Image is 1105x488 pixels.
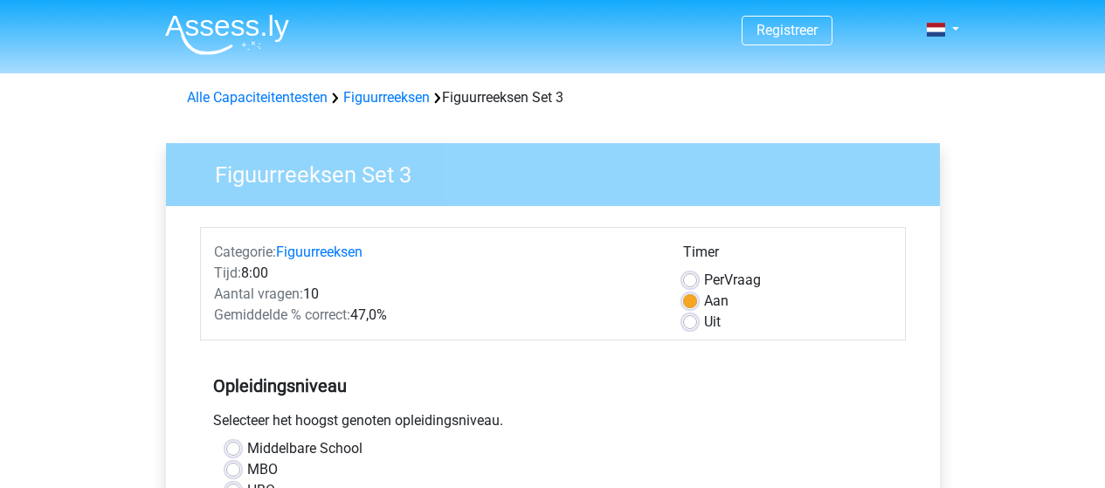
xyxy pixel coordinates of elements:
div: Selecteer het hoogst genoten opleidingsniveau. [200,410,906,438]
img: Assessly [165,14,289,55]
a: Registreer [756,22,818,38]
span: Categorie: [214,244,276,260]
a: Figuurreeksen [276,244,363,260]
div: 47,0% [201,305,670,326]
h3: Figuurreeksen Set 3 [194,155,927,189]
a: Alle Capaciteitentesten [187,89,328,106]
h5: Opleidingsniveau [213,368,893,403]
div: 8:00 [201,263,670,284]
span: Tijd: [214,265,241,281]
label: Middelbare School [247,438,363,459]
label: Aan [704,291,729,312]
a: Figuurreeksen [343,89,430,106]
span: Per [704,271,724,288]
span: Gemiddelde % correct: [214,306,350,323]
label: Uit [704,312,721,333]
label: MBO [247,459,278,480]
label: Vraag [704,270,761,291]
div: 10 [201,284,670,305]
div: Figuurreeksen Set 3 [180,87,926,108]
span: Aantal vragen: [214,285,303,302]
div: Timer [683,242,892,270]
